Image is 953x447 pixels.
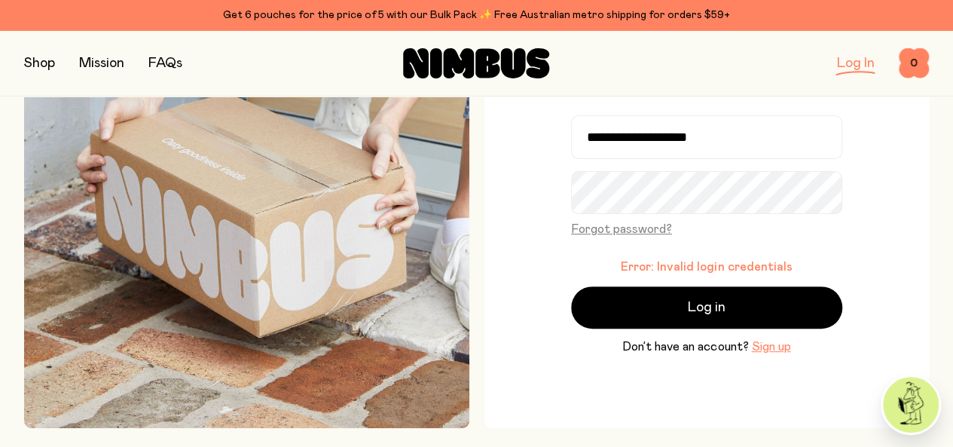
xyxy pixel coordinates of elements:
[571,286,842,329] button: Log in
[24,6,929,24] div: Get 6 pouches for the price of 5 with our Bulk Pack ✨ Free Australian metro shipping for orders $59+
[837,57,875,70] a: Log In
[688,297,725,318] span: Log in
[622,338,748,356] span: Don’t have an account?
[751,338,790,356] button: Sign up
[571,220,672,238] button: Forgot password?
[571,259,842,274] p: Error: Invalid login credentials
[883,377,939,433] img: agent
[899,48,929,78] button: 0
[148,57,182,70] a: FAQs
[79,57,124,70] a: Mission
